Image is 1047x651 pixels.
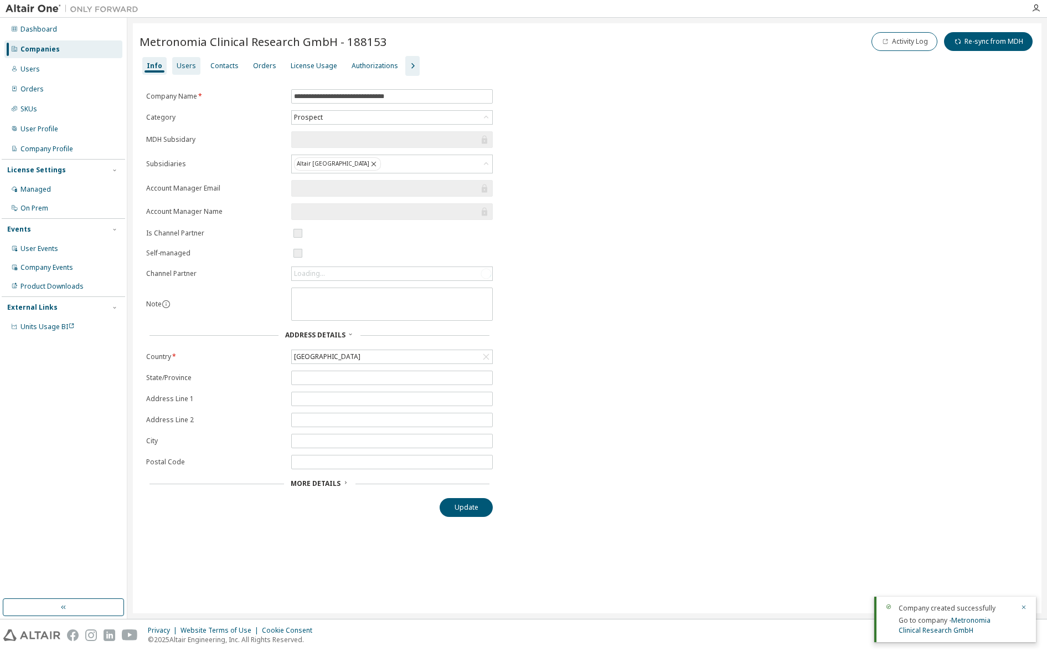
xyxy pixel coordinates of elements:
[20,65,40,74] div: Users
[85,629,97,641] img: instagram.svg
[7,225,31,234] div: Events
[292,350,492,363] div: [GEOGRAPHIC_DATA]
[352,61,398,70] div: Authorizations
[140,34,387,49] span: Metronomia Clinical Research GmbH - 188153
[7,303,58,312] div: External Links
[162,300,171,309] button: information
[253,61,276,70] div: Orders
[146,373,285,382] label: State/Province
[20,263,73,272] div: Company Events
[291,479,341,488] span: More Details
[146,135,285,144] label: MDH Subsidary
[944,32,1033,51] button: Re-sync from MDH
[146,207,285,216] label: Account Manager Name
[67,629,79,641] img: facebook.svg
[122,629,138,641] img: youtube.svg
[146,229,285,238] label: Is Channel Partner
[292,351,362,363] div: [GEOGRAPHIC_DATA]
[147,61,162,70] div: Info
[20,204,48,213] div: On Prem
[146,416,285,424] label: Address Line 2
[3,629,60,641] img: altair_logo.svg
[292,267,492,280] div: Loading...
[292,155,492,173] div: Altair [GEOGRAPHIC_DATA]
[262,626,319,635] div: Cookie Consent
[148,626,180,635] div: Privacy
[20,244,58,253] div: User Events
[20,85,44,94] div: Orders
[146,352,285,361] label: Country
[20,105,37,114] div: SKUs
[180,626,262,635] div: Website Terms of Use
[146,113,285,122] label: Category
[899,616,991,635] span: Go to company -
[146,458,285,467] label: Postal Code
[210,61,239,70] div: Contacts
[146,299,162,309] label: Note
[146,269,285,278] label: Channel Partner
[146,249,285,258] label: Self-managed
[20,45,60,54] div: Companies
[292,111,324,124] div: Prospect
[871,32,937,51] button: Activity Log
[146,394,285,403] label: Address Line 1
[440,498,493,517] button: Update
[146,184,285,193] label: Account Manager Email
[20,145,73,153] div: Company Profile
[146,92,285,101] label: Company Name
[6,3,144,14] img: Altair One
[20,322,75,331] span: Units Usage BI
[148,635,319,644] p: © 2025 Altair Engineering, Inc. All Rights Reserved.
[7,166,66,175] div: License Settings
[146,160,285,168] label: Subsidiaries
[291,61,337,70] div: License Usage
[899,616,991,635] a: Metronomia Clinical Research GmbH
[177,61,196,70] div: Users
[294,269,325,278] div: Loading...
[20,185,51,194] div: Managed
[294,157,381,171] div: Altair [GEOGRAPHIC_DATA]
[20,282,84,291] div: Product Downloads
[104,629,115,641] img: linkedin.svg
[899,603,1014,613] div: Company created successfully
[146,437,285,445] label: City
[285,330,345,340] span: Address Details
[292,111,492,124] div: Prospect
[20,125,58,134] div: User Profile
[20,25,57,34] div: Dashboard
